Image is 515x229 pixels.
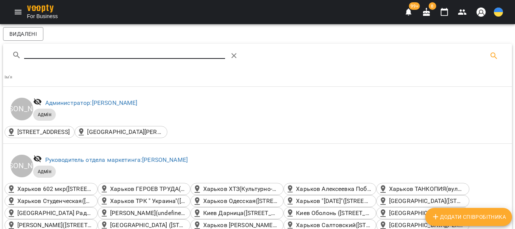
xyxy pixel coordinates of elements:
[17,209,93,218] p: [GEOGRAPHIC_DATA] Радужный([STREET_ADDRESS], [GEOGRAPHIC_DATA])
[17,128,70,137] p: [STREET_ADDRESS]
[98,207,191,219] div: Одесса Адмиральский()
[33,111,56,118] span: Адмін
[11,155,33,177] div: [PERSON_NAME]
[110,209,185,218] p: [PERSON_NAME](undefined)
[5,73,506,81] span: Ім'я
[98,183,191,195] div: Харьков ГЕРОЕВ ТРУДА(улица Героев Труда, 14/1, Харьков, Харьковская область, Украина)
[5,73,12,81] div: Sort
[17,184,93,194] p: Харьков 602 мкр([STREET_ADDRESS]
[3,27,43,41] button: Видалені
[431,212,506,221] span: Додати співробітника
[190,183,284,195] div: Харьков ХТЗ(Культурно-освітній центр "ДК ХТЗ", проспект Архитектора Алёшина, 6, Харьков, Харьковс...
[9,29,37,38] span: Видалені
[203,209,279,218] p: Киев Дарница([STREET_ADDRESS])
[203,184,279,194] p: Харьков ХТЗ(Культурно-освітній центр "[GEOGRAPHIC_DATA]", [STREET_ADDRESS][PERSON_NAME]
[5,207,98,219] div: Одесса Радужный(Райдужний провулок, 9в, Одеса, Одеська область, Україна)
[110,197,185,206] p: Харьков ТРК " Украина"([STREET_ADDRESS]
[27,12,58,20] span: For Business
[110,184,185,194] p: Харьков ГЕРОЕВ ТРУДА([STREET_ADDRESS]
[190,207,284,219] div: Киев Дарница(проспект Соборності, 2/1-А, Київ, Україна)
[75,126,168,138] div: Одесса Аркадия(Гагарінське Плато, 5/3, Одеса, Одеська область, Україна)
[5,183,98,195] div: Харьков 602 мкр(Салтовское шоссе, 264б/1, Харьков, Харьковская область, Украина)
[389,209,464,218] p: [GEOGRAPHIC_DATA]([STREET_ADDRESS])
[45,99,138,106] a: Администратор:[PERSON_NAME]
[296,197,371,206] p: Харьков "[DATE]"([STREET_ADDRESS]
[376,207,469,219] div: Киев Троещина(проспект Червоної Калини, 43/2, Київ, Україна)
[98,195,191,207] div: Харьков ТРК " Украина"(проспект Ювілейний, 54, Харків, Харківська область, Україна)
[5,126,75,138] div: Одесса Центр (Книжковий провулок, 19, Одеса, Одеська область, Україна)
[33,168,56,175] span: Адмін
[296,184,371,194] p: Харьков Алексеевка Победа([STREET_ADDRESS]
[9,3,27,21] button: Menu
[296,209,371,218] p: Киев Оболонь ([STREET_ADDRESS])
[409,2,420,10] span: 99+
[5,195,98,207] div: Харьков Студенческая(1-й Механизаторский переулок, 38, Харьков, Харьковская область, Украина)
[5,73,12,81] div: Ім'я
[24,47,225,59] input: Search
[203,197,279,206] p: Харьков Одесская([STREET_ADDRESS][PERSON_NAME]
[476,7,486,17] img: avatar_s.png
[17,197,93,206] p: Харьков Студенческая([STREET_ADDRESS]
[389,184,464,194] p: Харьков ТАНКОПИЯ(вулиця Танкопія 19/4, [GEOGRAPHIC_DATA], [GEOGRAPHIC_DATA], [GEOGRAPHIC_DATA])
[284,183,377,195] div: Харьков Алексеевка Победа(проспект Победы, 76б, Харьков, Харьковская область, Украина)
[389,197,464,206] p: [GEOGRAPHIC_DATA]([STREET_ADDRESS]
[485,47,503,65] button: Search
[45,156,188,163] a: Руководитель отдела маркетинга:[PERSON_NAME]
[3,44,512,68] div: Table Toolbar
[11,98,33,120] div: [PERSON_NAME]
[494,8,503,17] img: UA.svg
[376,183,469,195] div: Харьков ТАНКОПИЯ(вулиця Танкопія 19/4, Харьков, Харьковская область, Украина)
[27,5,54,12] img: voopty.png
[429,2,436,10] span: 8
[87,128,162,137] p: [GEOGRAPHIC_DATA][PERSON_NAME](Гагарінське Плато, 5/3, [GEOGRAPHIC_DATA], [GEOGRAPHIC_DATA], [GEO...
[284,207,377,219] div: Киев Оболонь (Оболонський проспект, 21, Київ, Україна)
[190,195,284,207] div: Харьков Одесская(проспект Гагарина, 181, Харьков, Харьковская область, Украина)
[425,208,512,226] button: Додати співробітника
[284,195,377,207] div: Харьков "23е Августа"(проспект Науки, 58, Харьков, Харьковская область, Украина)
[376,195,469,207] div: Харьков Холодная Гора Рост(улица Полтавский Шлях, 140а, Харьков, Харьковская область, Украина)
